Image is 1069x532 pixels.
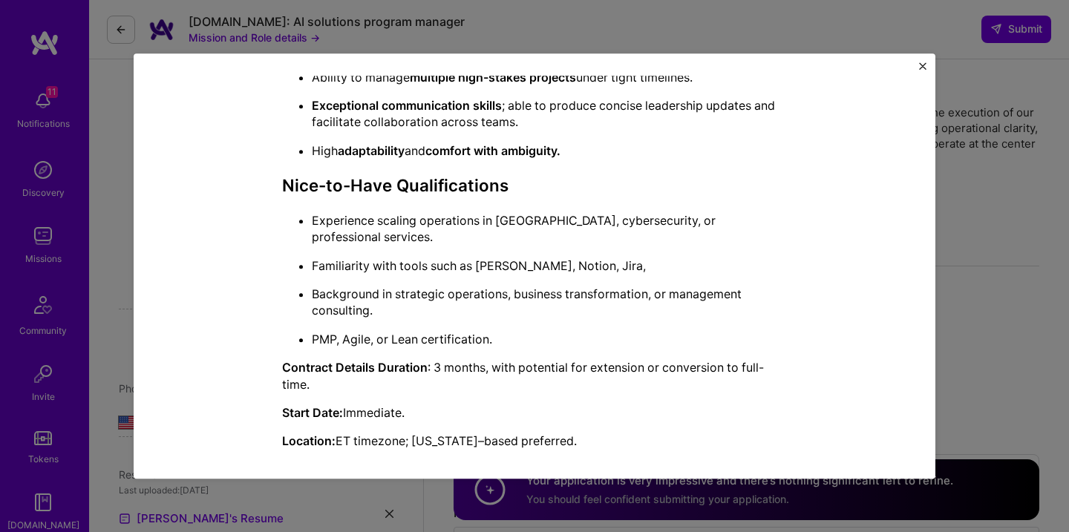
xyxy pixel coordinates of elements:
strong: adaptability [338,143,405,158]
p: Ability to manage under tight timelines. [312,69,787,85]
p: PMP, Agile, or Lean certification. [312,331,787,347]
p: ; able to produce concise leadership updates and facilitate collaboration across teams. [312,97,787,131]
button: Close [919,62,926,78]
p: High and [312,142,787,159]
p: ET timezone; [US_STATE]–based preferred. [282,433,787,450]
strong: Contract Details Duration [282,360,428,375]
p: Background in strategic operations, business transformation, or management consulting. [312,286,787,319]
strong: multiple high-stakes projects [410,70,576,85]
p: : 3 months, with potential for extension or conversion to full-time. [282,359,787,393]
strong: communication skills [382,98,502,113]
p: Familiarity with tools such as [PERSON_NAME], Notion, Jira, [312,257,787,274]
strong: Start Date: [282,405,343,420]
strong: Exceptional [312,98,379,113]
strong: comfort with ambiguity. [425,143,560,158]
p: Immediate. [282,404,787,421]
strong: Location: [282,434,336,449]
p: Experience scaling operations in [GEOGRAPHIC_DATA], cybersecurity, or professional services. [312,212,787,246]
h3: Nice-to-Have Qualifications [282,176,787,196]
